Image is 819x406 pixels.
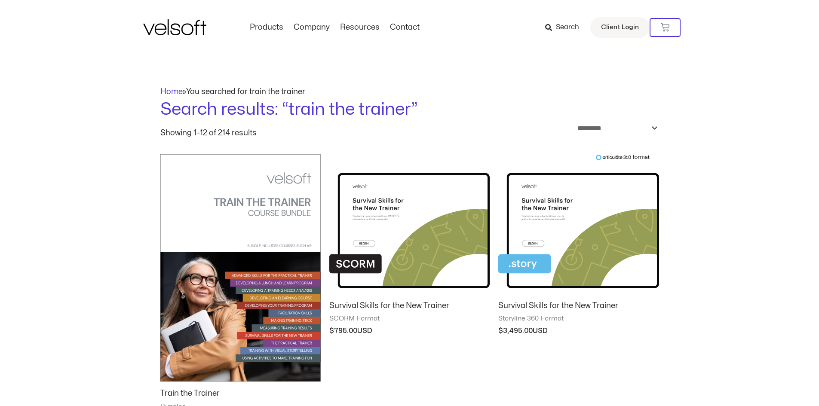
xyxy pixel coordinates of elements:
nav: Menu [245,23,425,32]
a: Survival Skills for the New Trainer [329,301,490,314]
span: Search [556,22,579,33]
select: Shop order [572,122,659,135]
a: Home [160,88,183,95]
p: Showing 1–12 of 214 results [160,129,257,137]
img: Velsoft Training Materials [143,19,206,35]
bdi: 3,495.00 [498,327,533,334]
span: $ [329,327,334,334]
span: Storyline 360 Format [498,314,659,323]
bdi: 795.00 [329,327,357,334]
img: Survival Skills for the New Trainer [329,154,490,294]
span: SCORM Format [329,314,490,323]
a: CompanyMenu Toggle [288,23,335,32]
a: Train the Trainer [160,388,321,402]
span: » [160,88,305,95]
h1: Search results: “train the trainer” [160,98,659,122]
h2: Train the Trainer [160,388,321,398]
span: $ [498,327,503,334]
a: Search [545,20,585,35]
img: train the trainer courseware bundle [160,154,321,382]
h2: Survival Skills for the New Trainer [498,301,659,311]
a: ProductsMenu Toggle [245,23,288,32]
a: ContactMenu Toggle [385,23,425,32]
a: ResourcesMenu Toggle [335,23,385,32]
img: Survival Skills for the New Trainer [498,154,659,294]
h2: Survival Skills for the New Trainer [329,301,490,311]
span: Client Login [601,22,639,33]
span: You searched for train the trainer [186,88,305,95]
a: Client Login [590,17,650,38]
a: Survival Skills for the New Trainer [498,301,659,314]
